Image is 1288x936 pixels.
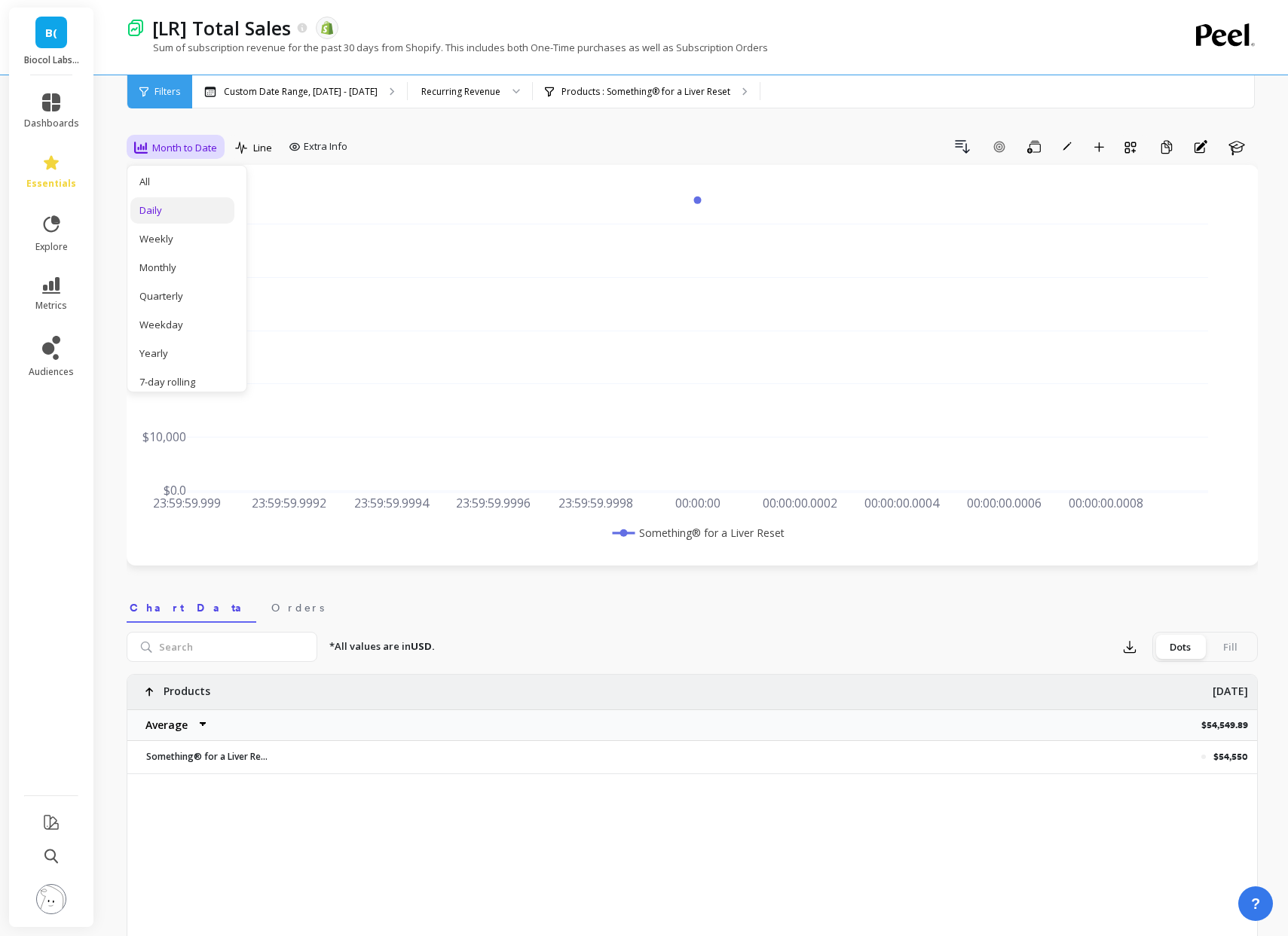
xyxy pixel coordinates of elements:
[139,346,225,361] div: Yearly
[320,21,334,35] img: api.shopify.svg
[137,751,269,763] p: Something® for a Liver Reset
[36,884,66,914] img: profile picture
[127,632,317,662] input: Search
[35,241,68,253] span: explore
[411,639,435,653] strong: USD.
[1213,751,1248,763] p: $54,550
[139,261,225,275] div: Monthly
[1155,635,1205,659] div: Dots
[26,178,76,190] span: essentials
[304,139,347,154] span: Extra Info
[152,15,291,41] p: [LR] Total Sales
[561,86,730,98] p: Products : Something® for a Liver Reset
[1238,886,1273,921] button: ?
[224,86,378,98] p: Custom Date Range, [DATE] - [DATE]
[24,54,79,66] p: Biocol Labs (US)
[421,84,500,99] div: Recurring Revenue
[139,318,225,332] div: Weekday
[45,24,57,41] span: B(
[139,375,225,389] div: 7-day rolling
[29,366,74,378] span: audiences
[1201,719,1257,731] p: $54,549.89
[1205,635,1255,659] div: Fill
[271,600,324,615] span: Orders
[130,600,253,615] span: Chart Data
[127,588,1258,623] nav: Tabs
[139,175,225,189] div: All
[154,86,180,98] span: Filters
[253,141,272,155] span: Line
[127,19,145,37] img: header icon
[152,141,217,155] span: Month to Date
[1251,893,1260,914] span: ?
[139,289,225,303] div: Quarterly
[35,300,67,312] span: metrics
[164,675,210,699] p: Products
[139,203,225,218] div: Daily
[139,232,225,246] div: Weekly
[1213,675,1248,699] p: [DATE]
[127,41,768,54] p: Sum of subscription revenue for the past 30 days from Shopify. This includes both One-Time purcha...
[24,117,79,130] span: dashboards
[329,639,435,654] p: *All values are in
